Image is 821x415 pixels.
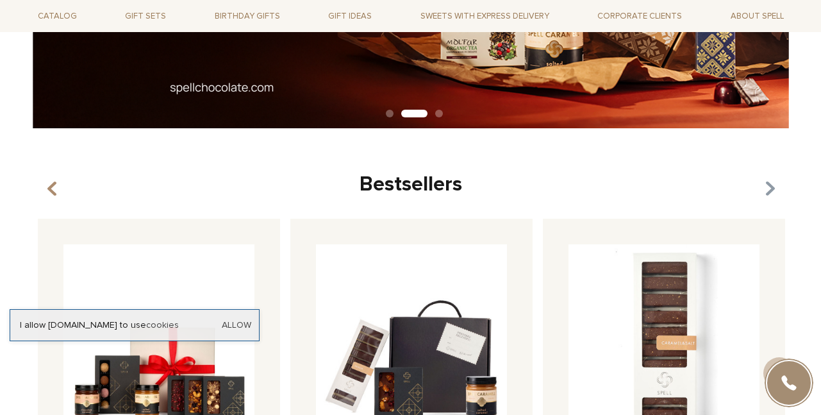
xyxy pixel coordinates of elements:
[401,110,427,117] button: Carousel Page 2 (Current Slide)
[592,5,687,27] a: Corporate clients
[435,110,443,117] button: Carousel Page 3
[146,319,179,330] a: cookies
[415,5,554,27] a: Sweets with express delivery
[210,6,285,26] span: Birthday gifts
[10,319,259,331] div: I allow [DOMAIN_NAME] to use
[726,6,789,26] span: About Spell
[120,6,171,26] span: Gift sets
[323,6,377,26] span: Gift ideas
[33,6,82,26] span: Catalog
[222,319,251,331] a: Allow
[386,110,394,117] button: Carousel Page 1
[33,108,789,120] div: Carousel Pagination
[33,171,789,198] div: Bestsellers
